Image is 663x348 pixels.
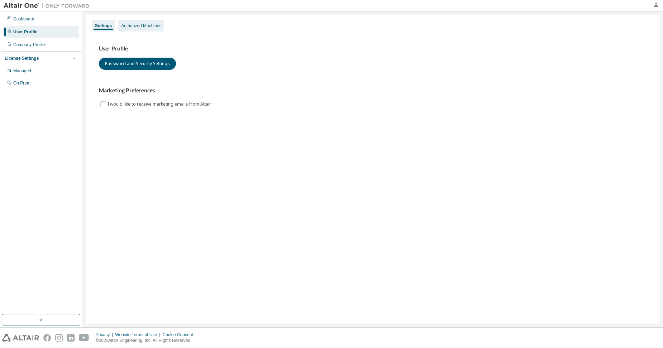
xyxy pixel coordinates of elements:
div: User Profile [13,29,37,35]
div: Company Profile [13,42,45,48]
img: facebook.svg [43,334,51,342]
h3: User Profile [99,45,647,52]
div: License Settings [5,55,39,61]
h3: Marketing Preferences [99,87,647,94]
img: instagram.svg [55,334,63,342]
div: Dashboard [13,16,34,22]
button: Password and Security Settings [99,58,176,70]
div: Settings [95,23,112,29]
div: Managed [13,68,31,74]
label: I would like to receive marketing emails from Altair [108,100,213,108]
div: Privacy [96,332,115,338]
img: linkedin.svg [67,334,75,342]
div: Website Terms of Use [115,332,162,338]
div: Cookie Consent [162,332,197,338]
img: altair_logo.svg [2,334,39,342]
img: Altair One [4,2,93,9]
div: Authorized Machines [121,23,161,29]
div: On Prem [13,80,30,86]
img: youtube.svg [79,334,89,342]
p: © 2025 Altair Engineering, Inc. All Rights Reserved. [96,338,197,344]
